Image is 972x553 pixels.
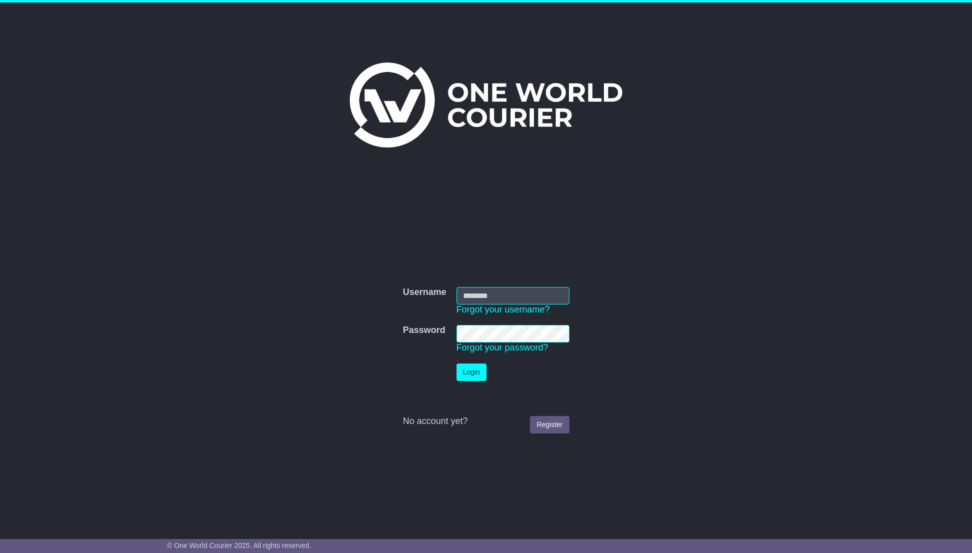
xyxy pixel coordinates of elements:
a: Register [530,416,569,433]
label: Password [403,325,445,336]
div: No account yet? [403,416,569,427]
label: Username [403,287,446,298]
a: Forgot your password? [457,342,548,352]
button: Login [457,363,486,381]
img: One World [350,62,622,147]
span: © One World Courier 2025. All rights reserved. [167,541,311,549]
a: Forgot your username? [457,304,550,314]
